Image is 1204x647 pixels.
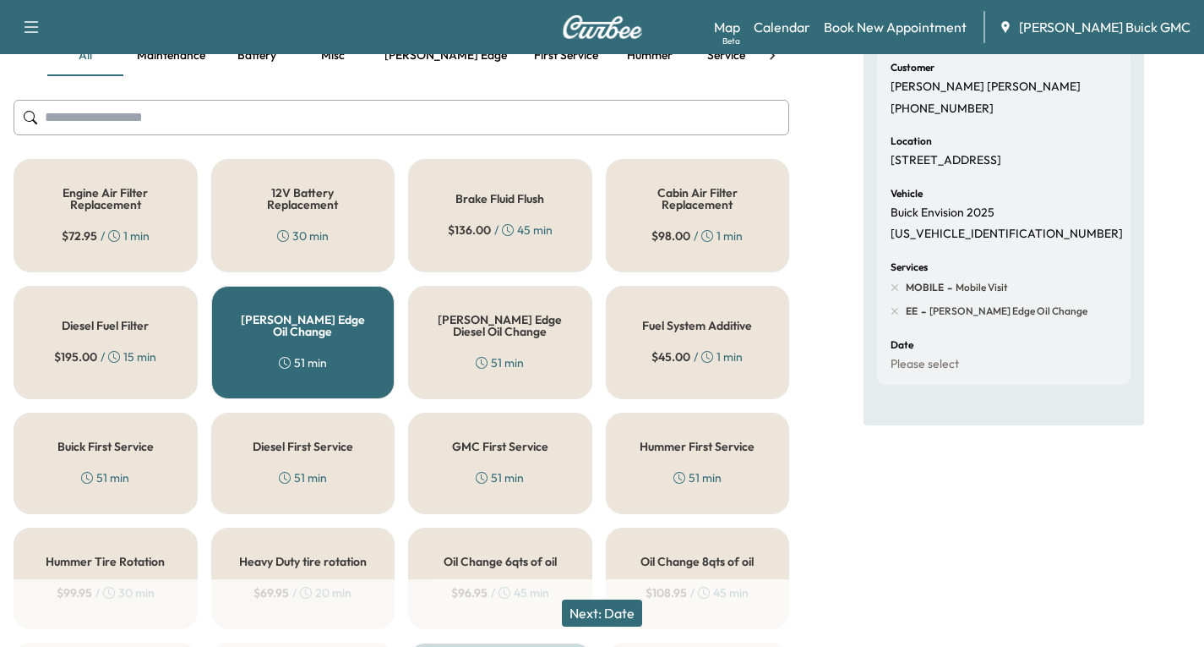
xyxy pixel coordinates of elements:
span: - [944,279,952,296]
button: [PERSON_NAME] edge [371,36,520,76]
button: Next: Date [562,600,642,627]
button: First service [520,36,612,76]
button: all [47,36,123,76]
h5: Diesel Fuel Filter [62,320,149,332]
h6: Services [891,262,928,272]
p: [STREET_ADDRESS] [891,153,1001,168]
div: 51 min [279,354,327,371]
h6: Customer [891,63,934,73]
h5: Fuel System Additive [642,320,752,332]
div: 51 min [673,469,722,486]
span: $ 195.00 [54,348,97,365]
h5: Oil Change 8qts of oil [640,556,754,567]
p: [US_VEHICLE_IDENTIFICATION_NUMBER] [891,227,1123,242]
span: - [918,303,926,320]
div: / 1 min [62,228,150,244]
button: Hummer [612,36,688,76]
p: Buick Envision 2025 [891,206,994,221]
h5: Brake Fluid Flush [455,193,544,205]
h5: [PERSON_NAME] Edge Oil Change [239,314,368,337]
h6: Location [891,136,932,146]
div: / 15 min [54,348,156,365]
h5: Diesel First Service [253,441,353,452]
span: $ 136.00 [448,222,491,239]
span: MOBILE [906,281,944,294]
span: Mobile Visit [952,281,1008,294]
span: EE [906,304,918,318]
span: $ 98.00 [651,228,690,244]
div: / 45 min [448,222,553,239]
div: 51 min [81,469,129,486]
h5: [PERSON_NAME] Edge Diesel Oil Change [436,314,564,337]
a: Calendar [754,17,810,37]
h5: Buick First Service [57,441,154,452]
img: Curbee Logo [562,15,643,39]
h5: 12V Battery Replacement [239,187,368,211]
a: Book New Appointment [824,17,967,37]
button: Misc [295,36,371,76]
div: / 1 min [651,348,743,365]
a: MapBeta [714,17,740,37]
button: Battery [219,36,295,76]
div: 30 min [277,228,329,244]
p: [PHONE_NUMBER] [891,101,994,117]
h5: Engine Air Filter Replacement [41,187,170,211]
div: 51 min [279,469,327,486]
span: $ 45.00 [651,348,690,365]
div: basic tabs example [47,36,755,76]
div: 51 min [476,354,524,371]
h5: Hummer Tire Rotation [46,556,165,567]
div: / 1 min [651,228,743,244]
h5: Oil Change 6qts of oil [444,556,557,567]
p: Please select [891,357,959,372]
button: Service [688,36,764,76]
div: 51 min [476,469,524,486]
span: [PERSON_NAME] Buick GMC [1019,17,1190,37]
h6: Vehicle [891,189,923,199]
div: Beta [722,35,740,47]
h5: Heavy Duty tire rotation [239,556,367,567]
h5: Cabin Air Filter Replacement [634,187,762,211]
button: Maintenance [123,36,219,76]
h5: Hummer First Service [640,441,755,452]
h5: GMC First Service [452,441,548,452]
h6: Date [891,340,913,350]
span: Ewing Edge Oil Change [926,304,1087,318]
span: $ 72.95 [62,228,97,244]
p: [PERSON_NAME] [PERSON_NAME] [891,80,1081,95]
